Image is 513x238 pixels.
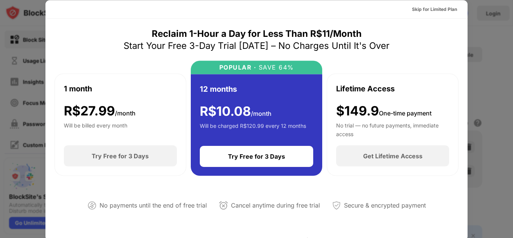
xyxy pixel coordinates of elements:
div: R$ 10.08 [200,103,272,119]
div: No trial — no future payments, immediate access [336,121,449,136]
div: $149.9 [336,103,432,118]
div: Will be billed every month [64,121,127,136]
div: Lifetime Access [336,83,395,94]
div: Get Lifetime Access [363,152,422,160]
img: cancel-anytime [219,201,228,210]
div: SAVE 64% [256,64,294,71]
div: Try Free for 3 Days [228,153,285,160]
div: Will be charged R$120.99 every 12 months [200,122,306,137]
div: Skip for Limited Plan [412,5,457,13]
div: Cancel anytime during free trial [231,200,320,211]
span: /month [115,109,136,117]
img: secured-payment [332,201,341,210]
div: POPULAR · [219,64,256,71]
div: Secure & encrypted payment [344,200,426,211]
div: R$ 27.99 [64,103,136,118]
div: 1 month [64,83,92,94]
div: 12 months [200,83,237,94]
span: One-time payment [379,109,432,117]
div: Try Free for 3 Days [92,152,149,160]
img: not-paying [88,201,97,210]
div: Reclaim 1-Hour a Day for Less Than R$11/Month [152,27,362,39]
div: Start Your Free 3-Day Trial [DATE] – No Charges Until It's Over [124,39,389,52]
span: /month [251,109,272,117]
div: No payments until the end of free trial [100,200,207,211]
